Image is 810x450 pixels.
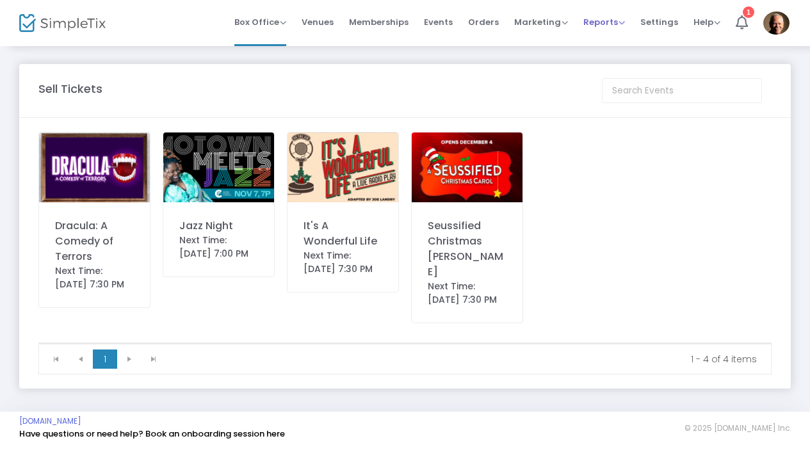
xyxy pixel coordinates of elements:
span: Reports [583,16,625,28]
div: It's A Wonderful Life [304,218,382,249]
a: [DOMAIN_NAME] [19,416,81,426]
img: IMG8342.jpeg [39,133,150,202]
span: Help [693,16,720,28]
span: Venues [302,6,334,38]
span: © 2025 [DOMAIN_NAME] Inc. [684,423,791,433]
a: Have questions or need help? Book an onboarding session here [19,428,285,440]
div: Jazz Night [179,218,258,234]
m-panel-title: Sell Tickets [38,80,102,97]
span: Events [424,6,453,38]
span: Page 1 [93,350,117,369]
div: Seussified Christmas [PERSON_NAME] [428,218,506,280]
input: Search Events [602,78,762,103]
div: Next Time: [DATE] 7:30 PM [304,249,382,276]
img: 638914806454820107IMG0205.jpeg [288,133,398,202]
div: Next Time: [DATE] 7:00 PM [179,234,258,261]
img: IMG0031.jpeg [412,133,522,202]
kendo-pager-info: 1 - 4 of 4 items [175,353,757,366]
span: Orders [468,6,499,38]
span: Box Office [234,16,286,28]
img: 638927006381197525IMG0803.png [163,133,274,202]
div: Dracula: A Comedy of Terrors [55,218,134,264]
div: Next Time: [DATE] 7:30 PM [428,280,506,307]
span: Memberships [349,6,409,38]
span: Settings [640,6,678,38]
div: Next Time: [DATE] 7:30 PM [55,264,134,291]
div: Data table [39,343,771,344]
span: Marketing [514,16,568,28]
div: 1 [743,6,754,18]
